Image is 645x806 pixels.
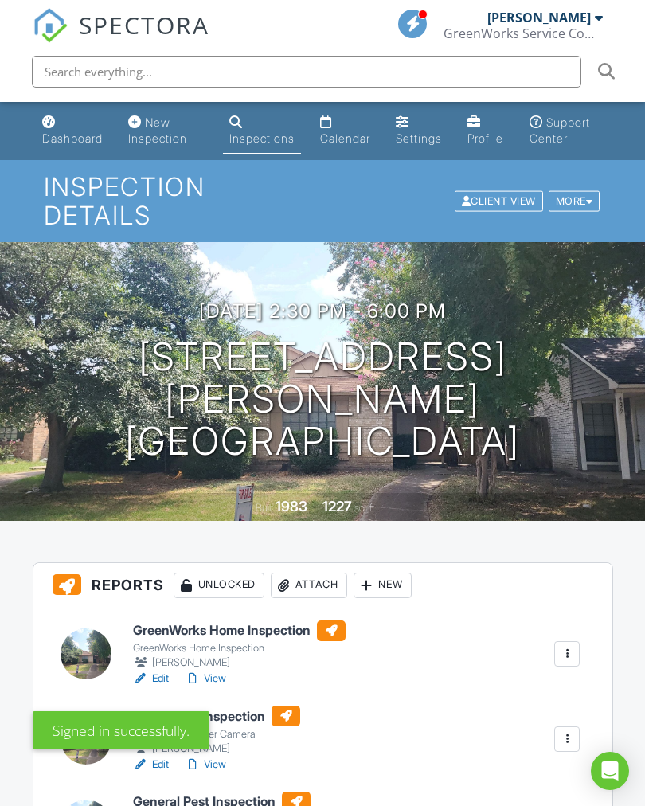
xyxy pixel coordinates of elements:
[396,131,442,145] div: Settings
[133,757,169,773] a: Edit
[223,108,301,154] a: Inspections
[523,108,610,154] a: Support Center
[455,190,543,212] div: Client View
[33,22,209,55] a: SPECTORA
[133,655,346,671] div: [PERSON_NAME]
[33,563,612,608] h3: Reports
[322,498,352,515] div: 1227
[133,642,346,655] div: GreenWorks Home Inspection
[42,131,103,145] div: Dashboard
[79,8,209,41] span: SPECTORA
[320,131,370,145] div: Calendar
[487,10,591,25] div: [PERSON_NAME]
[185,757,226,773] a: View
[314,108,377,154] a: Calendar
[199,300,446,322] h3: [DATE] 2:30 pm - 6:00 pm
[32,56,581,88] input: Search everything...
[133,671,169,687] a: Edit
[354,573,412,598] div: New
[36,108,109,154] a: Dashboard
[591,752,629,790] div: Open Intercom Messenger
[271,573,347,598] div: Attach
[467,131,503,145] div: Profile
[461,108,510,154] a: Profile
[44,173,601,229] h1: Inspection Details
[444,25,603,41] div: GreenWorks Service Company
[389,108,448,154] a: Settings
[453,194,547,206] a: Client View
[133,620,346,641] h6: GreenWorks Home Inspection
[185,671,226,687] a: View
[549,190,600,212] div: More
[276,498,307,515] div: 1983
[229,131,295,145] div: Inspections
[133,620,346,671] a: GreenWorks Home Inspection GreenWorks Home Inspection [PERSON_NAME]
[33,8,68,43] img: The Best Home Inspection Software - Spectora
[122,108,210,154] a: New Inspection
[128,115,187,145] div: New Inspection
[354,502,377,514] span: sq. ft.
[174,573,264,598] div: Unlocked
[25,336,620,462] h1: [STREET_ADDRESS][PERSON_NAME] [GEOGRAPHIC_DATA]
[530,115,590,145] div: Support Center
[256,502,273,514] span: Built
[33,711,209,749] div: Signed in successfully.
